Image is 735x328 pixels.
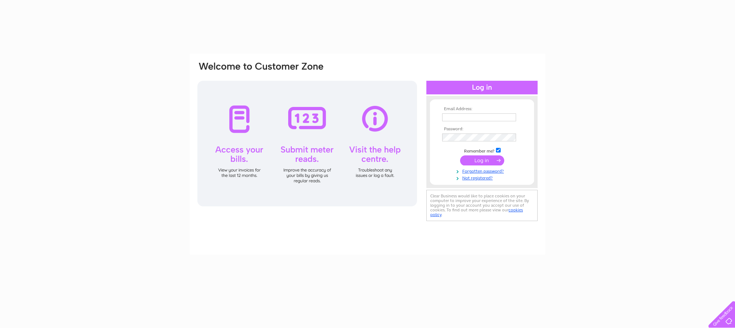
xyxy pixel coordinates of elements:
a: cookies policy [430,207,523,217]
th: Password: [440,127,524,132]
th: Email Address: [440,107,524,112]
a: Not registered? [442,174,524,181]
td: Remember me? [440,147,524,154]
div: Clear Business would like to place cookies on your computer to improve your experience of the sit... [426,190,538,221]
input: Submit [460,155,504,165]
a: Forgotten password? [442,167,524,174]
